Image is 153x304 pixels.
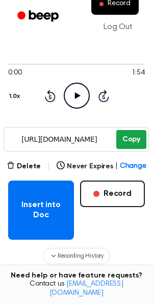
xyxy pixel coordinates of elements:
span: 0:00 [8,68,21,79]
button: Delete [7,161,41,172]
button: Recording History [43,248,110,264]
button: Never Expires|Change [57,161,146,172]
span: | [47,160,50,172]
a: Log Out [93,15,143,39]
button: Record [80,181,145,207]
span: Change [120,161,146,172]
span: Contact us [6,280,147,298]
button: Insert into Doc [8,181,74,240]
span: Recording History [58,251,104,261]
button: 1.0x [8,88,23,105]
span: 1:54 [132,68,145,79]
a: [EMAIL_ADDRESS][DOMAIN_NAME] [49,281,123,297]
button: Copy [116,130,146,149]
span: | [115,161,118,172]
a: Beep [10,7,68,27]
